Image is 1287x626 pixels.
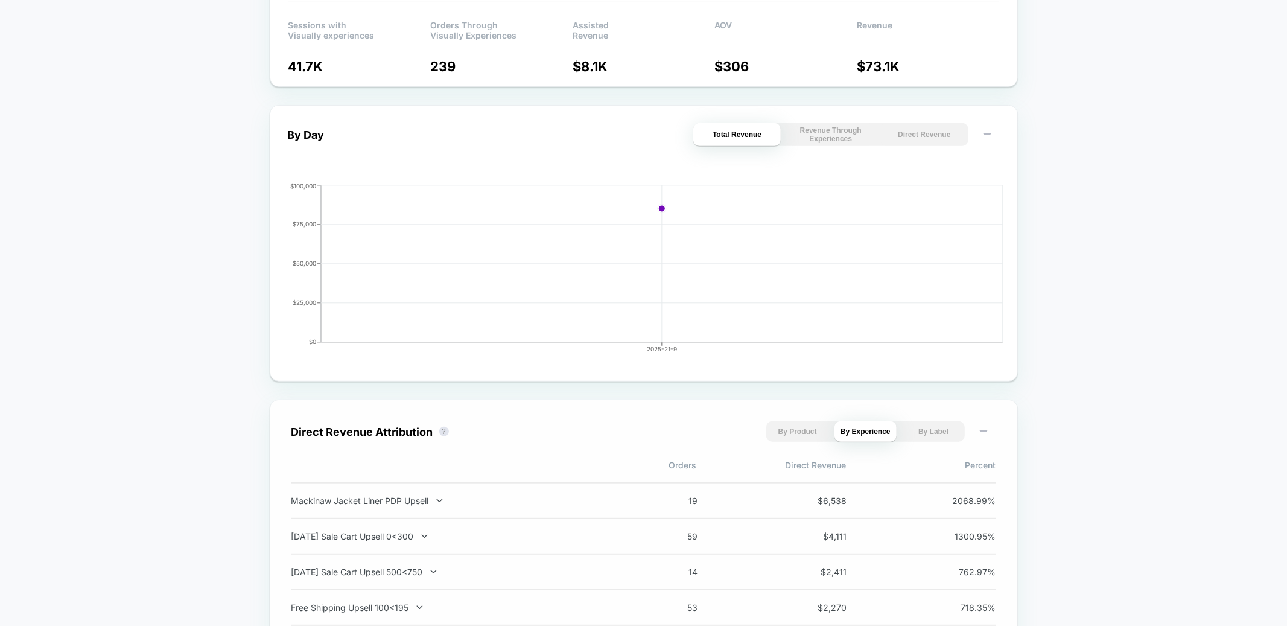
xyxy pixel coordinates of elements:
[714,20,857,38] p: AOV
[942,496,996,506] span: 2068.99 %
[573,20,715,38] p: Assisted Revenue
[693,123,781,146] button: Total Revenue
[430,20,573,38] p: Orders Through Visually Experiences
[787,123,874,146] button: Revenue Through Experiences
[793,496,847,506] span: $ 6,538
[880,123,968,146] button: Direct Revenue
[644,496,698,506] span: 19
[291,567,609,577] div: [DATE] Sale Cart Upsell 500<750
[644,531,698,541] span: 59
[793,531,847,541] span: $ 4,111
[430,59,573,74] p: 239
[714,59,857,74] p: $ 306
[293,221,316,228] tspan: $75,000
[793,567,847,577] span: $ 2,411
[309,339,316,346] tspan: $0
[291,496,609,506] div: Mackinaw Jacket Liner PDP Upsell
[293,260,316,267] tspan: $50,000
[793,602,847,613] span: $ 2,270
[439,427,449,436] button: ?
[697,460,847,470] span: Direct Revenue
[857,20,999,38] p: Revenue
[288,129,325,141] div: By Day
[573,59,715,74] p: $ 8.1K
[288,20,431,38] p: Sessions with Visually experiences
[903,421,965,442] button: By Label
[857,59,999,74] p: $ 73.1K
[942,602,996,613] span: 718.35 %
[644,567,698,577] span: 14
[647,345,677,353] tspan: 2025-21-9
[291,426,433,438] div: Direct Revenue Attribution
[766,421,828,442] button: By Product
[291,602,609,613] div: Free Shipping Upsell 100<195
[942,531,996,541] span: 1300.95 %
[291,531,609,541] div: [DATE] Sale Cart Upsell 0<300
[288,59,431,74] p: 41.7K
[547,460,697,470] span: Orders
[942,567,996,577] span: 762.97 %
[293,299,316,307] tspan: $25,000
[644,602,698,613] span: 53
[290,182,316,190] tspan: $100,000
[834,421,897,442] button: By Experience
[847,460,996,470] span: Percent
